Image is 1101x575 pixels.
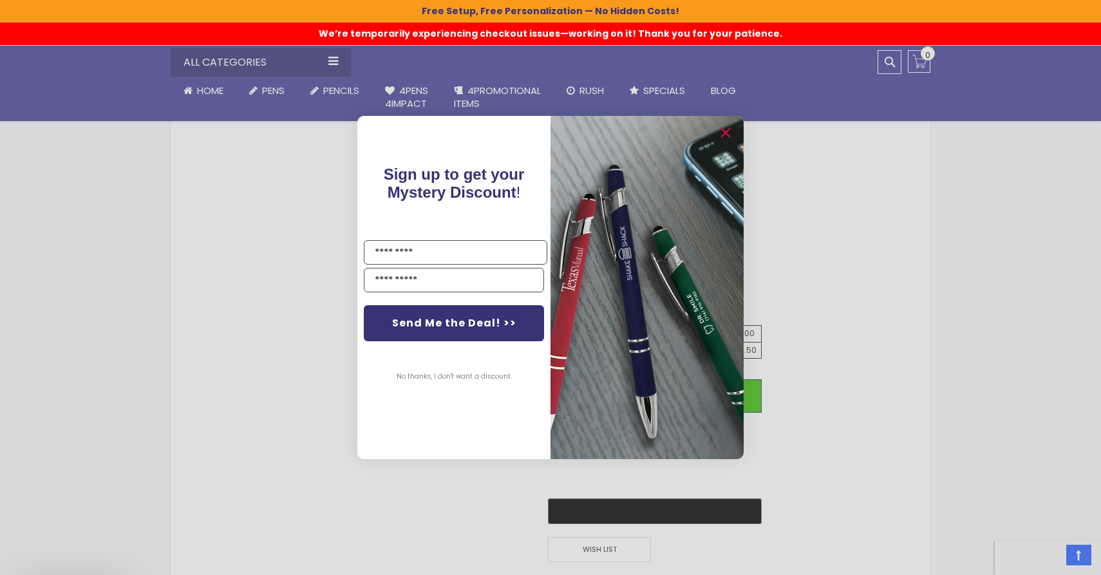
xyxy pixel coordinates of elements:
input: YOUR EMAIL [364,268,544,292]
img: 081b18bf-2f98-4675-a917-09431eb06994.jpeg [550,116,744,459]
button: Close dialog [715,122,736,143]
span: We’re temporarily experiencing checkout issues—working on it! Thank you for your patience. [319,21,782,40]
button: Send Me the Deal! >> [364,305,544,341]
span: ! [384,165,525,201]
iframe: Google Customer Reviews [995,540,1101,575]
button: No thanks, I don't want a discount. [390,361,518,393]
span: Sign up to get your Mystery Discount [384,165,525,201]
